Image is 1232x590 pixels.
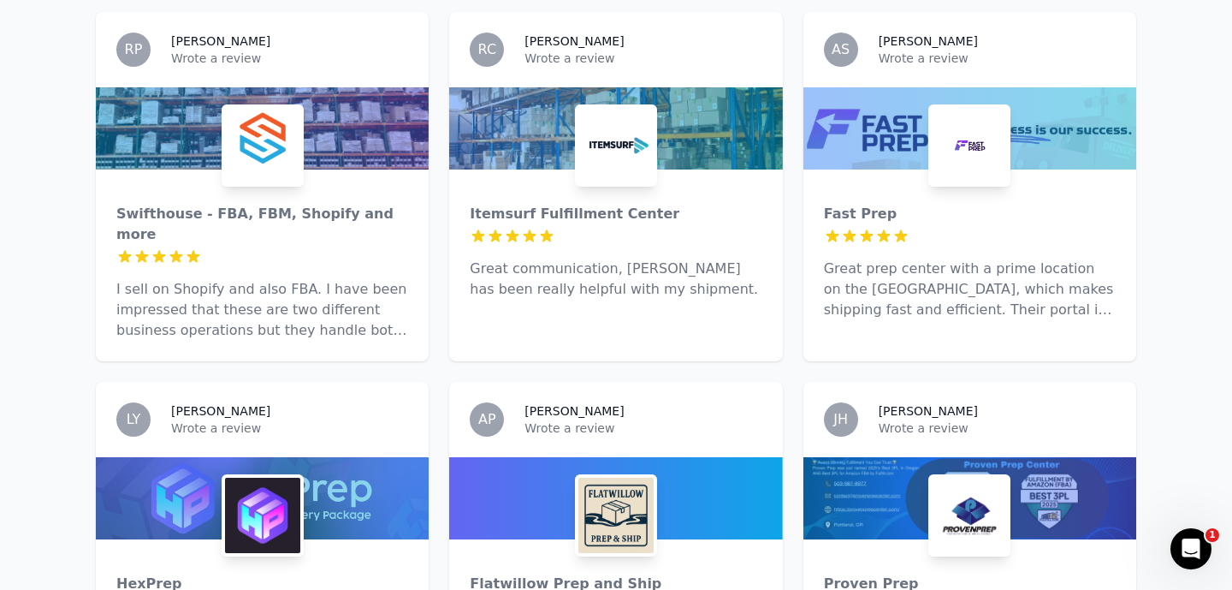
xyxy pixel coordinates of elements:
[116,204,408,245] div: Swifthouse - FBA, FBM, Shopify and more
[524,33,624,50] h3: [PERSON_NAME]
[171,402,270,420] h3: [PERSON_NAME]
[478,43,497,57] span: RC
[171,50,408,67] p: Wrote a review
[116,279,408,341] p: I sell on Shopify and also FBA. I have been impressed that these are two different business opera...
[824,204,1116,224] div: Fast Prep
[1170,528,1211,569] iframe: Intercom live chat
[803,12,1136,361] a: AS[PERSON_NAME]Wrote a reviewFast PrepFast PrepGreat prep center with a prime location on the [GE...
[470,259,761,300] p: Great communication, [PERSON_NAME] has been really helpful with my shipment.
[879,420,1116,437] p: Wrote a review
[478,413,496,426] span: AP
[524,420,761,437] p: Wrote a review
[1205,528,1219,542] span: 1
[524,402,624,420] h3: [PERSON_NAME]
[879,402,978,420] h3: [PERSON_NAME]
[125,43,143,57] span: RP
[470,204,761,224] div: Itemsurf Fulfillment Center
[578,478,654,553] img: Flatwillow Prep and Ship
[96,12,429,361] a: RP[PERSON_NAME]Wrote a reviewSwifthouse - FBA, FBM, Shopify and moreSwifthouse - FBA, FBM, Shopif...
[879,50,1116,67] p: Wrote a review
[225,478,300,553] img: HexPrep
[171,33,270,50] h3: [PERSON_NAME]
[932,478,1007,553] img: Proven Prep
[524,50,761,67] p: Wrote a review
[171,420,408,437] p: Wrote a review
[932,108,1007,183] img: Fast Prep
[449,12,782,361] a: RC[PERSON_NAME]Wrote a reviewItemsurf Fulfillment CenterItemsurf Fulfillment CenterGreat communic...
[879,33,978,50] h3: [PERSON_NAME]
[833,413,848,426] span: JH
[127,413,141,426] span: LY
[578,108,654,183] img: Itemsurf Fulfillment Center
[832,43,850,57] span: AS
[225,108,300,183] img: Swifthouse - FBA, FBM, Shopify and more
[824,259,1116,320] p: Great prep center with a prime location on the [GEOGRAPHIC_DATA], which makes shipping fast and e...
